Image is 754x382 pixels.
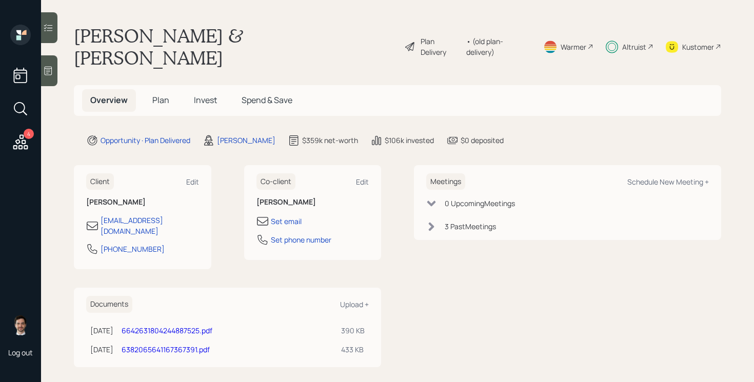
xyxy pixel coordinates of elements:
div: 0 Upcoming Meeting s [445,198,515,209]
h6: Client [86,173,114,190]
div: 390 KB [341,325,365,336]
div: 3 Past Meeting s [445,221,496,232]
div: Set email [271,216,302,227]
div: $106k invested [385,135,434,146]
h1: [PERSON_NAME] & [PERSON_NAME] [74,25,396,69]
div: Opportunity · Plan Delivered [101,135,190,146]
div: Altruist [622,42,646,52]
div: Set phone number [271,234,331,245]
div: Kustomer [682,42,714,52]
div: [DATE] [90,344,113,355]
h6: Co-client [256,173,295,190]
span: Overview [90,94,128,106]
h6: [PERSON_NAME] [86,198,199,207]
a: 6642631804244887525.pdf [122,326,212,335]
div: $0 deposited [461,135,504,146]
img: jonah-coleman-headshot.png [10,315,31,335]
span: Plan [152,94,169,106]
div: Schedule New Meeting + [627,177,709,187]
h6: Meetings [426,173,465,190]
div: [PHONE_NUMBER] [101,244,165,254]
span: Spend & Save [242,94,292,106]
h6: Documents [86,296,132,313]
div: [EMAIL_ADDRESS][DOMAIN_NAME] [101,215,199,236]
div: 4 [24,129,34,139]
div: 433 KB [341,344,365,355]
span: Invest [194,94,217,106]
div: [DATE] [90,325,113,336]
h6: [PERSON_NAME] [256,198,369,207]
div: Edit [356,177,369,187]
div: Warmer [561,42,586,52]
div: Log out [8,348,33,357]
div: Plan Delivery [421,36,461,57]
div: Upload + [340,299,369,309]
a: 6382065641167367391.pdf [122,345,210,354]
div: $359k net-worth [302,135,358,146]
div: Edit [186,177,199,187]
div: [PERSON_NAME] [217,135,275,146]
div: • (old plan-delivery) [466,36,531,57]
